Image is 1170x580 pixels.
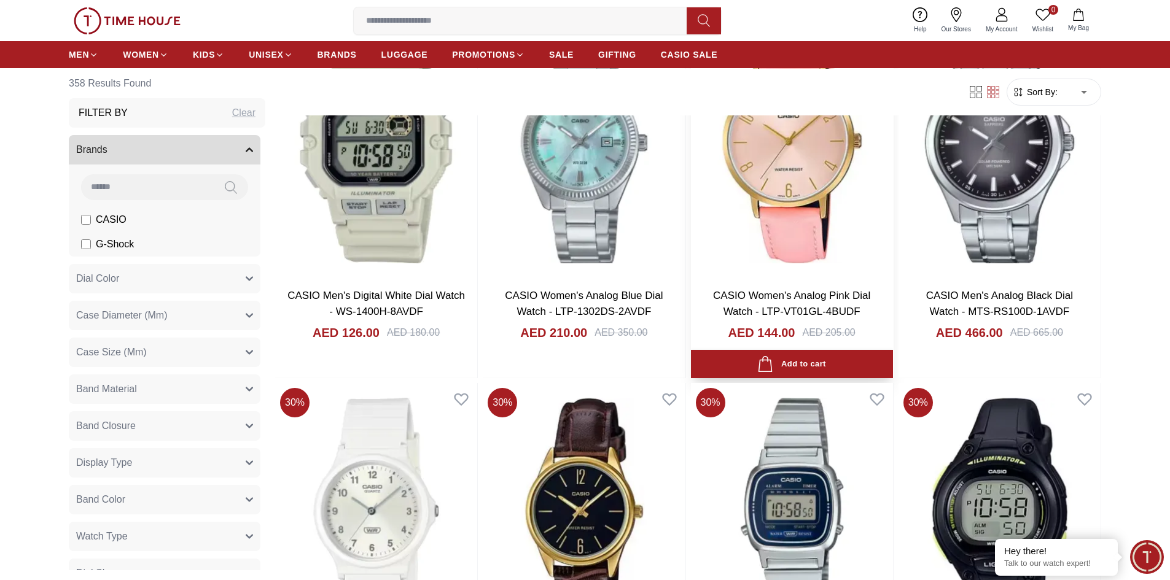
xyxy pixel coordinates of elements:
[1061,6,1096,35] button: My Bag
[549,44,574,66] a: SALE
[452,44,525,66] a: PROMOTIONS
[661,48,718,61] span: CASIO SALE
[69,411,260,441] button: Band Closure
[69,485,260,514] button: Band Color
[76,529,128,544] span: Watch Type
[193,48,215,61] span: KIDS
[899,14,1101,278] img: CASIO Men's Analog Black Dial Watch - MTS-RS100D-1AVDF
[488,388,517,417] span: 30 %
[79,106,128,120] h3: Filter By
[96,212,127,227] span: CASIO
[69,338,260,367] button: Case Size (Mm)
[96,237,134,252] span: G-Shock
[249,44,292,66] a: UNISEX
[381,44,428,66] a: LUGGAGE
[1024,86,1058,98] span: Sort By:
[249,48,283,61] span: UNISEX
[728,324,795,341] h4: AED 144.00
[981,25,1023,34] span: My Account
[232,106,255,120] div: Clear
[549,48,574,61] span: SALE
[123,44,168,66] a: WOMEN
[1012,86,1058,98] button: Sort By:
[1048,5,1058,15] span: 0
[1063,23,1094,33] span: My Bag
[1004,545,1109,557] div: Hey there!
[193,44,224,66] a: KIDS
[1010,325,1063,340] div: AED 665.00
[280,388,310,417] span: 30 %
[520,324,587,341] h4: AED 210.00
[691,14,893,278] img: CASIO Women's Analog Pink Dial Watch - LTP-VT01GL-4BUDF
[69,522,260,551] button: Watch Type
[713,290,870,317] a: CASIO Women's Analog Pink Dial Watch - LTP-VT01GL-4BUDF
[318,44,357,66] a: BRANDS
[313,324,380,341] h4: AED 126.00
[76,308,167,323] span: Case Diameter (Mm)
[598,44,636,66] a: GIFTING
[81,239,91,249] input: G-Shock
[74,7,181,34] img: ...
[926,290,1073,317] a: CASIO Men's Analog Black Dial Watch - MTS-RS100D-1AVDF
[505,290,663,317] a: CASIO Women's Analog Blue Dial Watch - LTP-1302DS-2AVDF
[934,5,978,36] a: Our Stores
[81,215,91,225] input: CASIO
[69,448,260,478] button: Display Type
[69,48,89,61] span: MEN
[757,356,825,373] div: Add to cart
[1004,559,1109,569] p: Talk to our watch expert!
[69,301,260,330] button: Case Diameter (Mm)
[696,388,725,417] span: 30 %
[907,5,934,36] a: Help
[76,345,147,360] span: Case Size (Mm)
[287,290,465,317] a: CASIO Men's Digital White Dial Watch - WS-1400H-8AVDF
[69,135,260,164] button: Brands
[691,350,893,379] button: Add to cart
[76,419,136,433] span: Band Closure
[69,374,260,404] button: Band Material
[661,44,718,66] a: CASIO SALE
[76,142,107,157] span: Brands
[1028,25,1058,34] span: Wishlist
[936,324,1003,341] h4: AED 466.00
[1130,540,1164,574] div: Chat Widget
[937,25,976,34] span: Our Stores
[387,325,440,340] div: AED 180.00
[595,325,647,340] div: AED 350.00
[76,492,125,507] span: Band Color
[76,271,119,286] span: Dial Color
[903,388,933,417] span: 30 %
[381,48,428,61] span: LUGGAGE
[76,455,132,470] span: Display Type
[1025,5,1061,36] a: 0Wishlist
[318,48,357,61] span: BRANDS
[123,48,159,61] span: WOMEN
[69,264,260,293] button: Dial Color
[909,25,932,34] span: Help
[275,14,477,278] img: CASIO Men's Digital White Dial Watch - WS-1400H-8AVDF
[69,44,98,66] a: MEN
[802,325,855,340] div: AED 205.00
[483,14,685,278] img: CASIO Women's Analog Blue Dial Watch - LTP-1302DS-2AVDF
[452,48,515,61] span: PROMOTIONS
[76,382,137,396] span: Band Material
[69,69,265,98] h6: 358 Results Found
[598,48,636,61] span: GIFTING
